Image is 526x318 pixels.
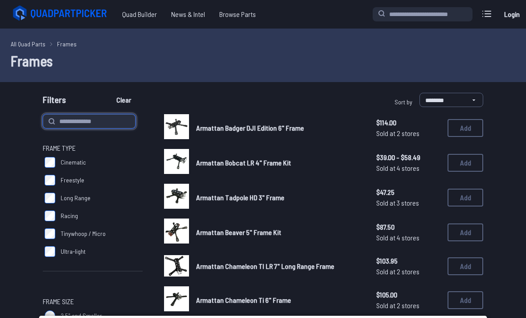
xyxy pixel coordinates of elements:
[109,93,139,107] button: Clear
[11,50,515,71] h1: Frames
[45,193,55,203] input: Long Range
[376,163,440,173] span: Sold at 4 stores
[376,128,440,139] span: Sold at 2 stores
[164,184,189,209] img: image
[61,247,86,256] span: Ultra-light
[164,184,189,211] a: image
[196,192,362,203] a: Armattan Tadpole HD 3" Frame
[376,152,440,163] span: $39.00 - $58.49
[164,219,189,246] a: image
[376,198,440,208] span: Sold at 3 stores
[376,232,440,243] span: Sold at 4 stores
[196,227,362,238] a: Armattan Beaver 5" Frame Kit
[164,253,189,279] a: image
[45,211,55,221] input: Racing
[164,255,189,277] img: image
[196,262,334,270] span: Armattan Chameleon TI LR 7" Long Range Frame
[164,114,189,139] img: image
[164,149,189,174] img: image
[196,296,291,304] span: Armattan Chameleon Ti 6" Frame
[196,193,284,202] span: Armattan Tadpole HD 3" Frame
[212,5,263,23] a: Browse Parts
[196,123,362,133] a: Armattan Badger DJI Edition 6" Frame
[196,158,291,167] span: Armattan Bobcat LR 4" Frame Kit
[45,228,55,239] input: Tinywhoop / Micro
[61,194,90,202] span: Long Range
[448,291,483,309] button: Add
[43,143,76,153] span: Frame Type
[419,93,483,107] select: Sort by
[45,246,55,257] input: Ultra-light
[11,39,45,49] a: All Quad Parts
[164,219,189,244] img: image
[164,5,212,23] a: News & Intel
[448,223,483,241] button: Add
[196,124,304,132] span: Armattan Badger DJI Edition 6" Frame
[61,229,106,238] span: Tinywhoop / Micro
[376,117,440,128] span: $114.00
[196,261,362,272] a: Armattan Chameleon TI LR 7" Long Range Frame
[164,286,189,311] img: image
[164,286,189,314] a: image
[376,222,440,232] span: $87.50
[61,211,78,220] span: Racing
[448,257,483,275] button: Add
[45,157,55,168] input: Cinematic
[57,39,77,49] a: Frames
[376,289,440,300] span: $105.00
[196,157,362,168] a: Armattan Bobcat LR 4" Frame Kit
[501,5,522,23] a: Login
[376,300,440,311] span: Sold at 2 stores
[164,114,189,142] a: image
[448,154,483,172] button: Add
[43,93,66,111] span: Filters
[164,149,189,177] a: image
[45,175,55,186] input: Freestyle
[43,296,74,307] span: Frame Size
[448,189,483,206] button: Add
[376,266,440,277] span: Sold at 2 stores
[115,5,164,23] a: Quad Builder
[61,158,86,167] span: Cinematic
[448,119,483,137] button: Add
[376,187,440,198] span: $47.25
[376,256,440,266] span: $103.95
[196,295,362,306] a: Armattan Chameleon Ti 6" Frame
[61,176,84,185] span: Freestyle
[196,228,281,236] span: Armattan Beaver 5" Frame Kit
[394,98,412,106] span: Sort by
